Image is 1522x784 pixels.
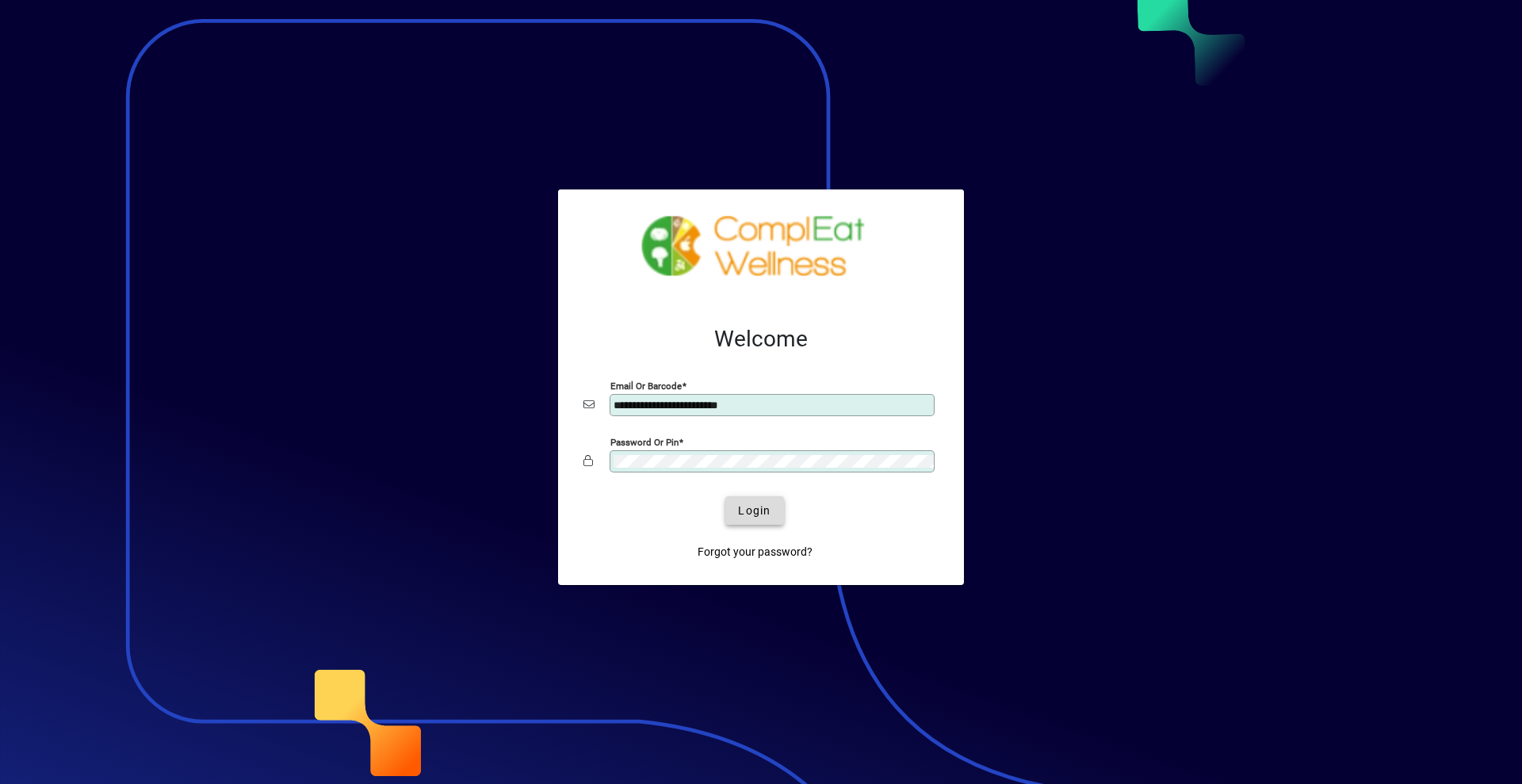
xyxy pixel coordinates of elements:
[583,326,939,353] h2: Welcome
[725,496,783,525] button: Login
[610,437,679,448] mat-label: Password or Pin
[738,503,771,519] span: Login
[691,537,819,566] a: Forgot your password?
[698,544,813,560] span: Forgot your password?
[610,381,682,392] mat-label: Email or Barcode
